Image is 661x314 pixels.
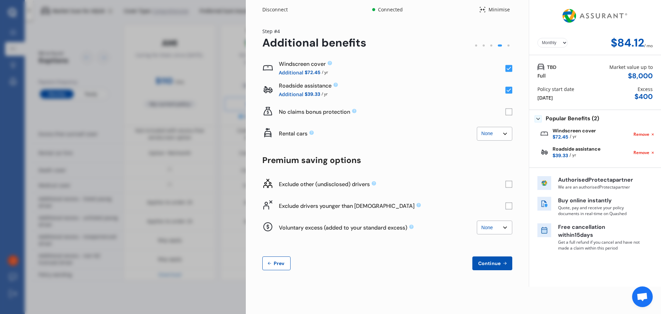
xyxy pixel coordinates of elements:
[486,6,512,13] div: Minimise
[279,60,505,68] div: Windscreen cover
[609,63,653,71] div: Market value up to
[547,63,556,71] span: TBD
[553,146,600,159] div: Roadside assistance
[322,69,328,77] span: / yr
[262,256,291,270] button: Prev
[628,72,653,80] div: $ 8,000
[472,256,512,270] button: Continue
[553,133,568,141] span: $72.45
[569,152,576,159] span: / yr
[279,90,303,98] span: Additional
[638,85,653,93] div: Excess
[558,239,641,251] p: Get a full refund if you cancel and have not made a claim within this period
[537,72,546,79] div: Full
[558,184,641,190] p: We are an authorised Protecta partner
[272,261,286,266] span: Prev
[644,37,653,49] div: / mo
[632,286,653,307] a: Open chat
[633,131,649,138] span: Remove
[279,181,505,188] div: Exclude other (undisclosed) drivers
[558,197,641,205] p: Buy online instantly
[537,85,574,93] div: Policy start date
[262,155,512,165] div: Premium saving options
[305,69,321,77] span: $72.45
[322,90,328,98] span: / yr
[570,133,576,141] span: / yr
[546,115,599,122] span: Popular Benefits (2)
[553,128,596,141] div: Windscreen cover
[305,90,320,98] span: $39.33
[377,6,404,13] div: Connected
[634,93,653,101] div: $ 400
[553,152,568,159] span: $39.33
[279,130,477,137] div: Rental cars
[262,28,366,35] div: Step # 4
[262,6,295,13] div: Disconnect
[558,205,641,216] p: Quote, pay and receive your policy documents in real-time on Quashed
[262,37,366,49] div: Additional benefits
[477,261,502,266] span: Continue
[537,197,551,211] img: buy online icon
[560,3,630,29] img: Assurant.png
[279,108,505,115] div: No claims bonus protection
[537,176,551,190] img: insurer icon
[279,224,477,231] div: Voluntary excess (added to your standard excess)
[279,69,303,77] span: Additional
[537,94,553,101] div: [DATE]
[611,37,644,49] div: $84.12
[279,202,505,210] div: Exclude drivers younger than [DEMOGRAPHIC_DATA]
[633,150,649,156] span: Remove
[558,223,641,239] p: Free cancellation within 15 days
[279,82,505,89] div: Roadside assistance
[558,176,641,184] p: Authorised Protecta partner
[537,223,551,237] img: free cancel icon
